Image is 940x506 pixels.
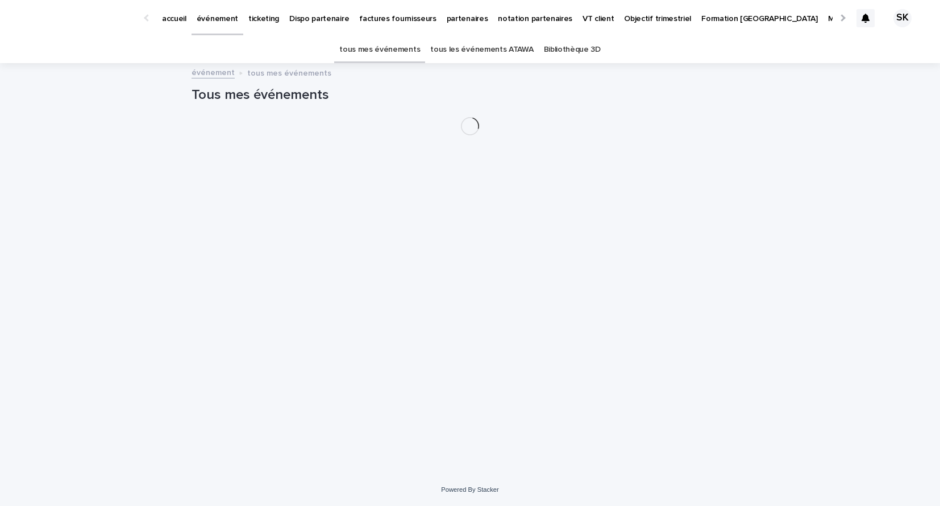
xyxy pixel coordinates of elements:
[430,36,533,63] a: tous les événements ATAWA
[893,9,912,27] div: SK
[23,7,133,30] img: Ls34BcGeRexTGTNfXpUC
[441,486,498,493] a: Powered By Stacker
[192,87,748,103] h1: Tous mes événements
[544,36,601,63] a: Bibliothèque 3D
[247,66,331,78] p: tous mes événements
[339,36,420,63] a: tous mes événements
[192,65,235,78] a: événement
